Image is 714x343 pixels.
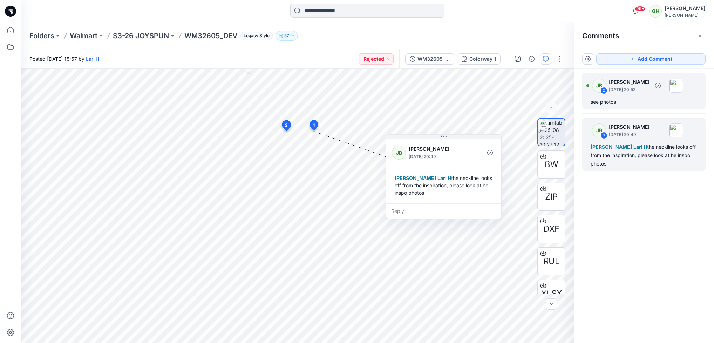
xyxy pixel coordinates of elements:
div: JB [392,146,406,160]
div: WM32605_DEV_REV1 [417,55,450,63]
p: [PERSON_NAME] [609,78,650,86]
img: turntable-25-08-2025-10:27:12 [540,119,565,146]
span: BW [545,158,558,171]
div: the neckline looks off from the inspiration, please look at he inspo photos [591,143,697,168]
div: GH [649,5,662,18]
span: XLSX [541,287,562,300]
p: [PERSON_NAME] [609,123,650,131]
p: [DATE] 20:49 [409,153,466,160]
div: the neckline looks off from the inspiration, please look at he inspo photos [392,171,496,199]
button: Legacy Style [238,31,273,41]
div: see photos [591,98,697,106]
a: Walmart [70,31,97,41]
a: Lari H [86,56,99,62]
p: 57 [284,32,289,40]
button: Details [526,53,537,65]
p: [DATE] 20:49 [609,131,650,138]
button: 57 [276,31,298,41]
span: Lari H [437,175,451,181]
span: [PERSON_NAME] [395,175,436,181]
div: Colorway 1 [469,55,496,63]
span: 1 [313,122,315,128]
div: [PERSON_NAME] [665,4,705,13]
h2: Comments [582,32,619,40]
span: RUL [543,255,560,268]
p: [DATE] 20:52 [609,86,650,93]
div: 2 [600,87,607,94]
button: WM32605_DEV_REV1 [405,53,454,65]
a: S3-26 JOYSPUN [113,31,169,41]
p: [PERSON_NAME] [409,145,466,153]
span: ZIP [545,190,558,203]
span: [PERSON_NAME] [591,144,632,150]
span: DXF [543,223,559,235]
span: Posted [DATE] 15:57 by [29,55,99,62]
p: WM32605_DEV [184,31,238,41]
span: 99+ [635,6,645,12]
div: 1 [600,132,607,139]
span: Lari H [633,144,647,150]
a: Folders [29,31,54,41]
button: Colorway 1 [457,53,501,65]
div: Reply [386,203,501,219]
span: 2 [285,122,288,128]
div: JB [592,79,606,93]
button: Add Comment [596,53,706,65]
div: [PERSON_NAME] [665,13,705,18]
div: JB [592,123,606,137]
span: Legacy Style [240,32,273,40]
